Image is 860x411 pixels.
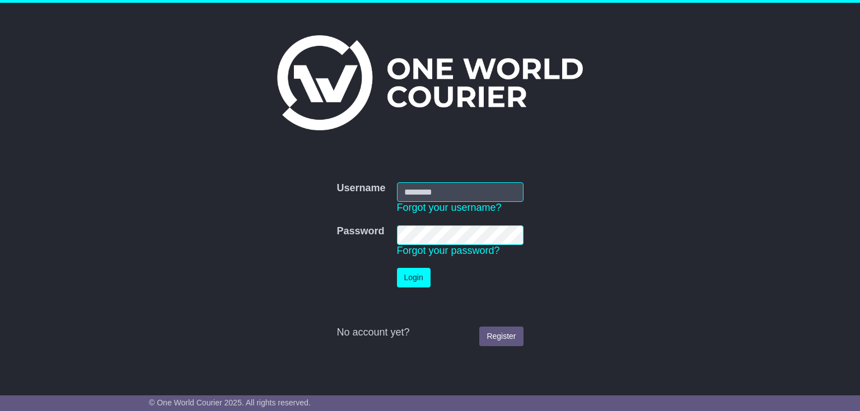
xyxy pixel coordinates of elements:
[479,327,523,346] a: Register
[149,398,311,407] span: © One World Courier 2025. All rights reserved.
[336,225,384,238] label: Password
[397,268,431,287] button: Login
[397,245,500,256] a: Forgot your password?
[336,182,385,195] label: Username
[277,35,583,130] img: One World
[336,327,523,339] div: No account yet?
[397,202,502,213] a: Forgot your username?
